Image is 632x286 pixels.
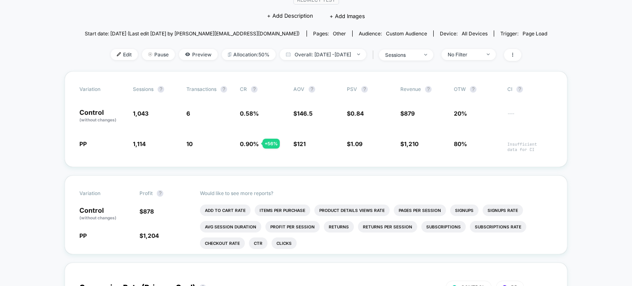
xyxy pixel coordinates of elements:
p: Control [79,109,125,123]
li: Signups [450,205,479,216]
span: | [370,49,379,61]
span: 1.09 [351,140,362,147]
button: ? [361,86,368,93]
span: CR [240,86,247,92]
button: ? [251,86,258,93]
button: ? [516,86,523,93]
li: Clicks [272,237,297,249]
span: (without changes) [79,117,116,122]
div: Pages: [313,30,346,37]
span: Transactions [186,86,216,92]
span: 1,114 [133,140,146,147]
span: OTW [454,86,499,93]
button: ? [157,190,163,197]
button: ? [470,86,476,93]
li: Profit Per Session [265,221,320,233]
span: --- [507,111,553,123]
span: Edit [111,49,138,60]
span: Variation [79,86,125,93]
span: $ [293,110,313,117]
li: Add To Cart Rate [200,205,251,216]
span: Variation [79,190,125,197]
div: sessions [385,52,418,58]
span: 6 [186,110,190,117]
span: 10 [186,140,193,147]
span: $ [347,140,362,147]
span: Insufficient data for CI [507,142,553,152]
span: PP [79,140,87,147]
span: other [333,30,346,37]
img: end [357,53,360,55]
span: $ [293,140,306,147]
button: ? [309,86,315,93]
span: Device: [433,30,494,37]
span: 0.58 % [240,110,259,117]
span: Revenue [400,86,421,92]
span: 1,210 [404,140,418,147]
span: Profit [139,190,153,196]
li: Returns [324,221,354,233]
span: + Add Description [267,12,313,20]
span: 0.84 [351,110,364,117]
span: 146.5 [297,110,313,117]
span: 121 [297,140,306,147]
span: $ [139,208,154,215]
span: Preview [179,49,218,60]
span: 879 [404,110,415,117]
span: Sessions [133,86,153,92]
button: ? [158,86,164,93]
li: Avg Session Duration [200,221,261,233]
span: 878 [143,208,154,215]
span: PP [79,232,87,239]
span: 1,204 [143,232,159,239]
span: 1,043 [133,110,149,117]
span: PSV [347,86,357,92]
div: Trigger: [500,30,547,37]
span: Allocation: 50% [222,49,276,60]
span: $ [347,110,364,117]
div: + 56 % [263,139,280,149]
span: Overall: [DATE] - [DATE] [280,49,366,60]
span: CI [507,86,553,93]
span: $ [139,232,159,239]
li: Returns Per Session [358,221,417,233]
img: end [424,54,427,56]
span: all devices [462,30,488,37]
div: No Filter [448,51,481,58]
img: calendar [286,52,290,56]
div: Audience: [359,30,427,37]
li: Subscriptions Rate [470,221,526,233]
img: edit [117,52,121,56]
button: ? [425,86,432,93]
span: Pause [142,49,175,60]
li: Signups Rate [483,205,523,216]
span: AOV [293,86,304,92]
p: Control [79,207,131,221]
img: end [148,52,152,56]
span: $ [400,110,415,117]
span: $ [400,140,418,147]
li: Pages Per Session [394,205,446,216]
li: Product Details Views Rate [314,205,390,216]
button: ? [221,86,227,93]
span: 0.90 % [240,140,259,147]
span: Page Load [523,30,547,37]
span: Custom Audience [386,30,427,37]
span: 20% [454,110,467,117]
img: end [487,53,490,55]
span: (without changes) [79,215,116,220]
li: Items Per Purchase [255,205,310,216]
li: Subscriptions [421,221,466,233]
li: Ctr [249,237,267,249]
span: + Add Images [330,13,365,19]
img: rebalance [228,52,231,57]
span: 80% [454,140,467,147]
p: Would like to see more reports? [200,190,553,196]
li: Checkout Rate [200,237,245,249]
span: Start date: [DATE] (Last edit [DATE] by [PERSON_NAME][EMAIL_ADDRESS][DOMAIN_NAME]) [85,30,300,37]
